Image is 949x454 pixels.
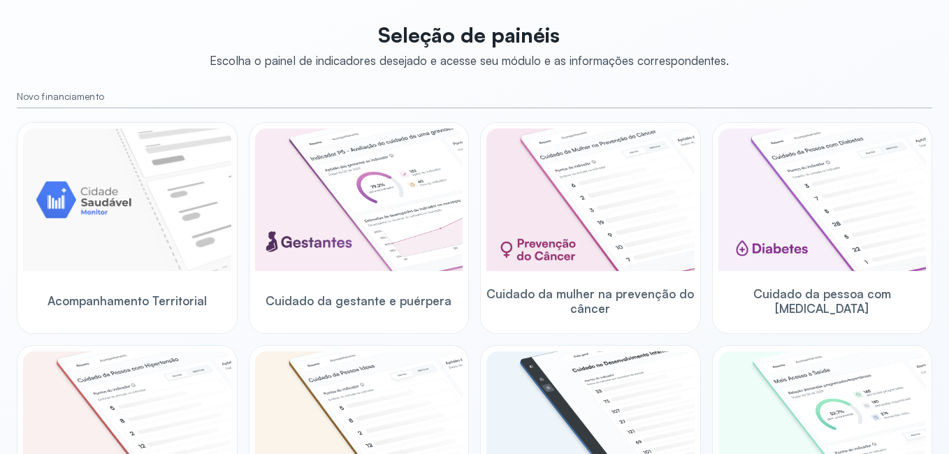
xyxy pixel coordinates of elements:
[23,129,231,271] img: placeholder-module-ilustration.png
[210,22,729,47] p: Seleção de painéis
[48,293,207,308] span: Acompanhamento Territorial
[486,129,695,271] img: woman-cancer-prevention-care.png
[266,293,451,308] span: Cuidado da gestante e puérpera
[718,129,927,271] img: diabetics.png
[486,286,695,316] span: Cuidado da mulher na prevenção do câncer
[255,129,463,271] img: pregnants.png
[718,286,927,316] span: Cuidado da pessoa com [MEDICAL_DATA]
[17,91,932,103] small: Novo financiamento
[210,53,729,68] div: Escolha o painel de indicadores desejado e acesse seu módulo e as informações correspondentes.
